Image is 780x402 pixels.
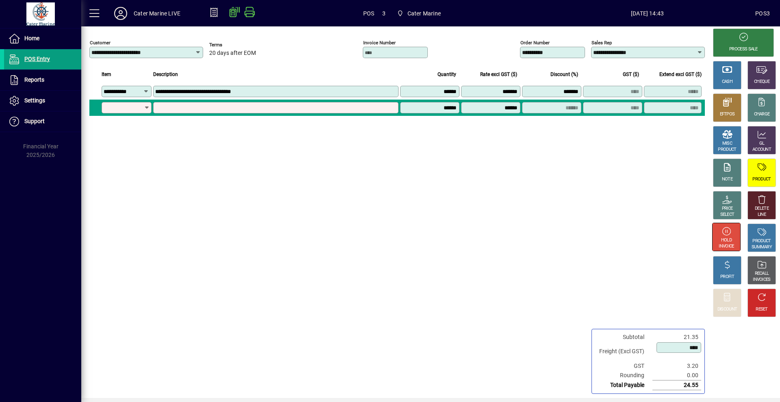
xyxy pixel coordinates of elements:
[752,244,772,250] div: SUMMARY
[591,40,612,46] mat-label: Sales rep
[719,243,734,250] div: INVOICE
[438,70,456,79] span: Quantity
[720,111,735,117] div: EFTPOS
[407,7,441,20] span: Cater Marine
[595,361,652,371] td: GST
[755,7,770,20] div: POS3
[752,147,771,153] div: ACCOUNT
[652,361,701,371] td: 3.20
[209,42,258,48] span: Terms
[595,380,652,390] td: Total Payable
[752,176,771,183] div: PRODUCT
[539,7,755,20] span: [DATE] 14:43
[722,141,732,147] div: MISC
[759,141,765,147] div: GL
[480,70,517,79] span: Rate excl GST ($)
[382,7,386,20] span: 3
[720,274,734,280] div: PROFIT
[753,277,770,283] div: INVOICES
[520,40,550,46] mat-label: Order number
[550,70,578,79] span: Discount (%)
[363,40,396,46] mat-label: Invoice number
[595,332,652,342] td: Subtotal
[153,70,178,79] span: Description
[90,40,110,46] mat-label: Customer
[24,35,39,41] span: Home
[4,91,81,111] a: Settings
[722,206,733,212] div: PRICE
[721,237,732,243] div: HOLD
[595,371,652,380] td: Rounding
[134,7,180,20] div: Cater Marine LIVE
[718,147,736,153] div: PRODUCT
[4,70,81,90] a: Reports
[754,79,769,85] div: CHEQUE
[652,332,701,342] td: 21.35
[209,50,256,56] span: 20 days after EOM
[652,380,701,390] td: 24.55
[24,76,44,83] span: Reports
[755,206,769,212] div: DELETE
[363,7,375,20] span: POS
[108,6,134,21] button: Profile
[717,306,737,313] div: DISCOUNT
[659,70,702,79] span: Extend excl GST ($)
[756,306,768,313] div: RESET
[4,28,81,49] a: Home
[652,371,701,380] td: 0.00
[722,79,732,85] div: CASH
[758,212,766,218] div: LINE
[752,238,771,244] div: PRODUCT
[24,97,45,104] span: Settings
[755,271,769,277] div: RECALL
[24,118,45,124] span: Support
[729,46,758,52] div: PROCESS SALE
[4,111,81,132] a: Support
[24,56,50,62] span: POS Entry
[102,70,111,79] span: Item
[595,342,652,361] td: Freight (Excl GST)
[754,111,770,117] div: CHARGE
[623,70,639,79] span: GST ($)
[722,176,732,183] div: NOTE
[394,6,444,21] span: Cater Marine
